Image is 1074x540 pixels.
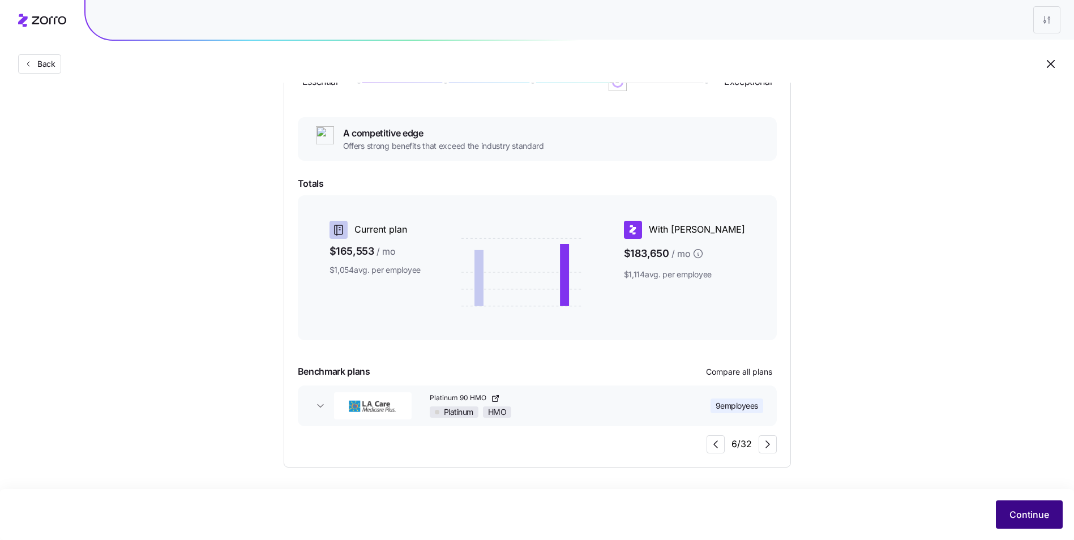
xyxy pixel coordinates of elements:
span: Totals [298,177,777,191]
div: 6 / 32 [707,435,777,453]
span: Platinum 90 HMO [430,393,489,403]
span: A competitive edge [343,126,544,140]
span: Offers strong benefits that exceed the industry standard [343,140,544,152]
span: Platinum [444,407,473,417]
img: ai-icon.png [316,126,334,144]
div: Current plan [330,221,421,239]
span: $1,054 avg. per employee [330,264,421,276]
span: / mo [671,247,691,261]
button: Continue [996,500,1063,529]
span: / mo [376,245,396,259]
img: L.A. Care Health Plan [334,392,412,419]
button: L.A. Care Health PlanPlatinum 90 HMOPlatinumHMO9employees [298,385,777,426]
span: 9 employees [716,400,758,412]
span: $183,650 [624,243,745,264]
span: HMO [488,407,507,417]
span: Back [33,58,55,70]
span: Continue [1009,508,1049,521]
span: $165,553 [330,243,421,260]
span: Compare all plans [706,366,772,378]
a: Platinum 90 HMO [430,393,674,403]
button: Compare all plans [701,363,777,381]
span: $1,114 avg. per employee [624,269,745,280]
span: Benchmark plans [298,365,370,379]
div: With [PERSON_NAME] [624,221,745,239]
button: Back [18,54,61,74]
